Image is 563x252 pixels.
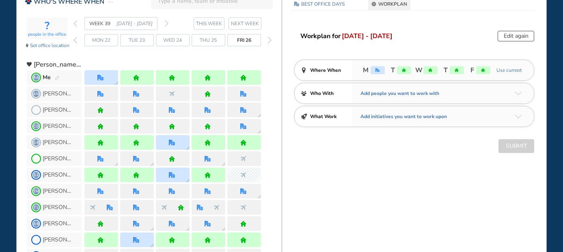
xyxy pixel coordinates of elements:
[205,107,211,113] div: office
[169,188,175,194] img: office.a375675b.svg
[169,188,175,194] div: office
[43,107,73,113] span: [PERSON_NAME]
[169,107,175,113] img: office.a375675b.svg
[133,91,139,97] div: office
[33,172,39,178] span: SZ
[97,140,104,146] img: home.de338a94.svg
[150,162,154,166] div: location dialog
[97,237,104,243] img: home.de338a94.svg
[133,75,139,81] div: home
[205,123,211,129] img: home.de338a94.svg
[186,178,190,182] img: grid-tooltip.ec663082.svg
[515,92,522,95] div: arrow-down-a5b4c4
[371,2,376,6] img: settings-cog-404040.ec54328e.svg
[240,188,246,194] div: office
[150,243,154,247] img: grid-tooltip.ec663082.svg
[240,75,246,81] img: home.de338a94.svg
[240,221,246,227] div: home
[169,156,175,162] div: home
[240,188,246,194] img: office.a375675b.svg
[43,123,73,129] span: [PERSON_NAME]
[455,68,459,72] img: home.de338a94.svg
[27,62,32,67] div: heart-black
[294,2,299,6] div: office-6184ad
[133,221,139,227] img: office.a375675b.svg
[161,205,167,211] img: nonworking.b46b09a6.svg
[205,221,211,227] div: office
[227,34,261,46] div: day Fri selected
[24,15,70,52] section: location-indicator
[133,140,139,146] div: home
[97,91,104,97] div: office
[165,20,168,27] div: forward week
[415,65,421,75] span: W
[342,31,393,41] span: [DATE] - [DATE]
[92,36,110,44] span: Mon 22
[515,115,522,118] img: arrow-down-a5b4c4.8020f2c1.svg
[301,114,307,120] img: rocket-black.8bb84647.svg
[97,107,104,113] div: home
[43,155,73,162] span: [PERSON_NAME]
[33,220,39,227] span: AB
[468,65,474,75] span: F
[97,237,104,243] div: home
[360,113,447,120] span: Add initiatives you want to work upon
[240,237,246,243] div: home
[300,31,341,41] span: Workplan for
[205,188,211,194] img: office.a375675b.svg
[205,237,211,243] div: home
[442,65,448,75] span: T
[55,75,60,81] div: pen-edit
[205,221,211,227] img: office.a375675b.svg
[186,146,190,150] img: grid-tooltip.ec663082.svg
[266,34,274,46] div: forward day
[33,123,39,129] span: CD
[97,75,104,81] img: office.a375675b.svg
[133,188,139,194] div: office
[73,34,274,46] div: day navigation
[257,113,261,117] div: location dialog
[34,60,82,69] span: collapse team
[169,140,175,146] img: office.a375675b.svg
[515,115,522,118] div: arrow-down-a5b4c4
[192,200,208,215] div: office
[205,156,211,162] img: office.a375675b.svg
[240,107,246,113] div: office
[27,17,67,39] div: activity-box
[120,34,154,46] div: day Tue
[214,205,220,211] img: nonworking.b46b09a6.svg
[515,69,522,72] img: arrow-down-a5b4c4.8020f2c1.svg
[240,140,246,146] div: home
[45,20,50,32] span: ?
[27,62,32,67] img: heart-black.4c634c71.svg
[257,129,261,134] img: grid-tooltip.ec663082.svg
[231,19,259,28] span: NEXT WEEK
[43,73,51,82] span: Me
[186,146,190,150] div: location dialog
[301,90,307,97] img: people-404040.bb5c3a85.svg
[240,156,246,162] div: nonworking
[257,113,261,117] img: grid-tooltip.ec663082.svg
[133,172,139,178] div: home
[116,19,153,28] span: [DATE] - [DATE]
[205,107,211,113] img: office.a375675b.svg
[114,81,118,85] img: grid-tooltip.ec663082.svg
[133,237,139,243] div: office
[205,172,211,178] img: home.de338a94.svg
[43,204,73,211] span: [PERSON_NAME]
[178,205,184,211] img: home.de338a94.svg
[169,221,175,227] img: office.a375675b.svg
[84,200,101,215] div: nonworking
[43,139,73,146] span: [PERSON_NAME]
[97,188,104,194] div: office
[301,67,307,73] img: location-pin-404040.dadb6a8d.svg
[73,17,168,30] div: week navigation
[205,91,211,97] img: home.de338a94.svg
[371,66,385,74] div: office
[169,172,175,178] img: office.a375675b.svg
[169,91,175,97] div: nonworking
[240,205,246,211] img: nonworking.b46b09a6.svg
[205,237,211,243] img: home.de338a94.svg
[84,34,118,46] div: day Mon
[229,17,261,30] button: next week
